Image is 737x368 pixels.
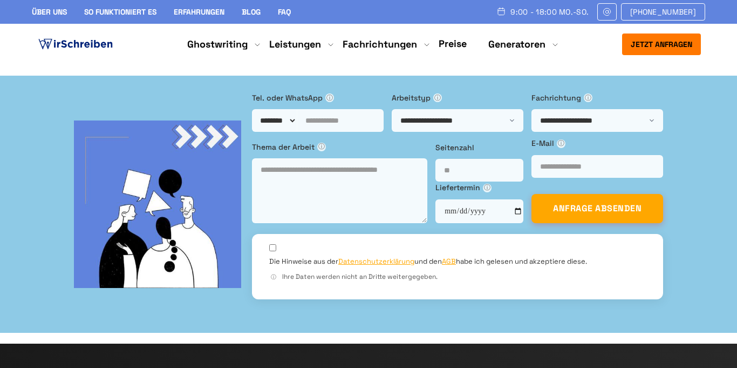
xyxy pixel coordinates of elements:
a: Über uns [32,7,67,17]
a: Datenschutzerklärung [338,257,414,266]
span: [PHONE_NUMBER] [630,8,696,16]
button: ANFRAGE ABSENDEN [531,194,663,223]
img: bg [74,121,241,288]
span: ⓘ [433,93,442,102]
img: logo ghostwriter-österreich [36,36,115,52]
label: Tel. oder WhatsApp [252,92,384,104]
span: ⓘ [269,273,278,282]
a: Fachrichtungen [343,38,417,51]
a: [PHONE_NUMBER] [621,3,705,21]
a: Leistungen [269,38,321,51]
div: Ihre Daten werden nicht an Dritte weitergegeben. [269,272,646,282]
label: Thema der Arbeit [252,141,427,153]
span: ⓘ [584,93,592,102]
label: Arbeitstyp [392,92,523,104]
label: E-Mail [531,137,663,149]
span: ⓘ [325,93,334,102]
label: Fachrichtung [531,92,663,104]
span: ⓘ [557,139,565,148]
button: Jetzt anfragen [622,34,701,55]
span: ⓘ [483,184,492,192]
a: So funktioniert es [84,7,156,17]
label: Die Hinweise aus der und den habe ich gelesen und akzeptiere diese. [269,257,587,266]
a: Preise [439,37,467,50]
a: Ghostwriting [187,38,248,51]
a: Erfahrungen [174,7,224,17]
img: Schedule [496,7,506,16]
img: Email [602,8,612,16]
span: 9:00 - 18:00 Mo.-So. [510,8,589,16]
label: Seitenzahl [435,142,523,153]
a: AGB [442,257,456,266]
a: Blog [242,7,261,17]
a: Generatoren [488,38,545,51]
a: FAQ [278,7,291,17]
label: Liefertermin [435,182,523,193]
span: ⓘ [317,143,326,151]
